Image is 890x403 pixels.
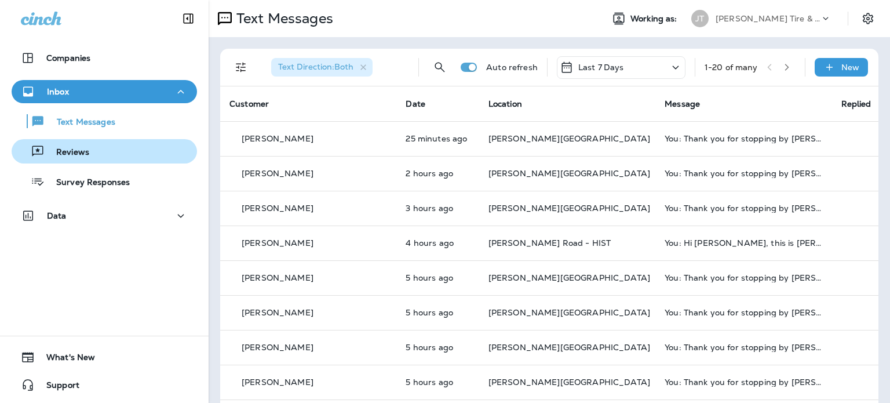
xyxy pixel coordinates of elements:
p: [PERSON_NAME] Tire & Auto [716,14,820,23]
div: You: Thank you for stopping by Jensen Tire & Auto - Galvin Road. Please take 30 seconds to leave ... [665,204,822,213]
div: 1 - 20 of many [705,63,758,72]
span: Working as: [630,14,680,24]
span: Support [35,380,79,394]
button: Filters [229,56,253,79]
p: Oct 2, 2025 08:56 AM [406,238,469,248]
span: Customer [229,99,269,109]
p: [PERSON_NAME] [242,377,313,387]
p: New [841,63,859,72]
span: Replied [841,99,871,109]
button: Settings [858,8,878,29]
p: Reviews [45,147,89,158]
p: [PERSON_NAME] [242,169,313,178]
p: [PERSON_NAME] [242,238,313,248]
span: What's New [35,353,95,366]
p: [PERSON_NAME] [242,273,313,282]
div: You: Thank you for stopping by Jensen Tire & Auto - Galvin Road. Please take 30 seconds to leave ... [665,169,822,178]
p: Companies [46,53,90,63]
div: You: Hi Cody, this is Jeremy at Jensen Tire in Galvin. I wanted to reach out and ask how the tire... [665,238,822,248]
button: Text Messages [12,109,197,133]
button: Reviews [12,139,197,164]
p: Oct 2, 2025 09:58 AM [406,204,469,213]
div: You: Thank you for stopping by Jensen Tire & Auto - Galvin Road. Please take 30 seconds to leave ... [665,343,822,352]
button: Collapse Sidebar [172,7,205,30]
span: [PERSON_NAME] Road - HIST [488,238,611,248]
p: Oct 2, 2025 08:04 AM [406,308,469,317]
span: [PERSON_NAME][GEOGRAPHIC_DATA] [488,377,650,387]
span: [PERSON_NAME][GEOGRAPHIC_DATA] [488,168,650,179]
p: Inbox [47,87,69,96]
p: [PERSON_NAME] [242,343,313,352]
button: What's New [12,346,197,369]
p: Oct 2, 2025 12:58 PM [406,134,469,143]
span: Date [406,99,425,109]
span: [PERSON_NAME][GEOGRAPHIC_DATA] [488,273,650,283]
span: [PERSON_NAME][GEOGRAPHIC_DATA] [488,203,650,213]
button: Search Messages [428,56,451,79]
p: Oct 2, 2025 08:04 AM [406,343,469,352]
div: Text Direction:Both [271,58,373,77]
span: Message [665,99,700,109]
p: [PERSON_NAME] [242,204,313,213]
div: You: Thank you for stopping by Jensen Tire & Auto - Galvin Road. Please take 30 seconds to leave ... [665,134,822,143]
p: Oct 2, 2025 08:04 AM [406,273,469,282]
p: [PERSON_NAME] [242,308,313,317]
p: Oct 2, 2025 10:58 AM [406,169,469,178]
p: Survey Responses [45,177,130,188]
span: Text Direction : Both [278,61,353,72]
p: Oct 2, 2025 08:04 AM [406,377,469,387]
button: Data [12,204,197,227]
div: You: Thank you for stopping by Jensen Tire & Auto - Galvin Road. Please take 30 seconds to leave ... [665,308,822,317]
div: You: Thank you for stopping by Jensen Tire & Auto - Galvin Road. Please take 30 seconds to leave ... [665,273,822,282]
span: [PERSON_NAME][GEOGRAPHIC_DATA] [488,342,650,353]
span: [PERSON_NAME][GEOGRAPHIC_DATA] [488,133,650,144]
span: Location [488,99,522,109]
p: Text Messages [232,10,333,27]
p: Text Messages [45,117,115,128]
p: Data [47,211,67,220]
span: [PERSON_NAME][GEOGRAPHIC_DATA] [488,307,650,318]
button: Companies [12,46,197,70]
p: Auto refresh [486,63,538,72]
button: Survey Responses [12,169,197,194]
p: Last 7 Days [578,63,624,72]
div: You: Thank you for stopping by Jensen Tire & Auto - Galvin Road. Please take 30 seconds to leave ... [665,377,822,387]
button: Support [12,373,197,397]
p: [PERSON_NAME] [242,134,313,143]
button: Inbox [12,80,197,103]
div: JT [691,10,709,27]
